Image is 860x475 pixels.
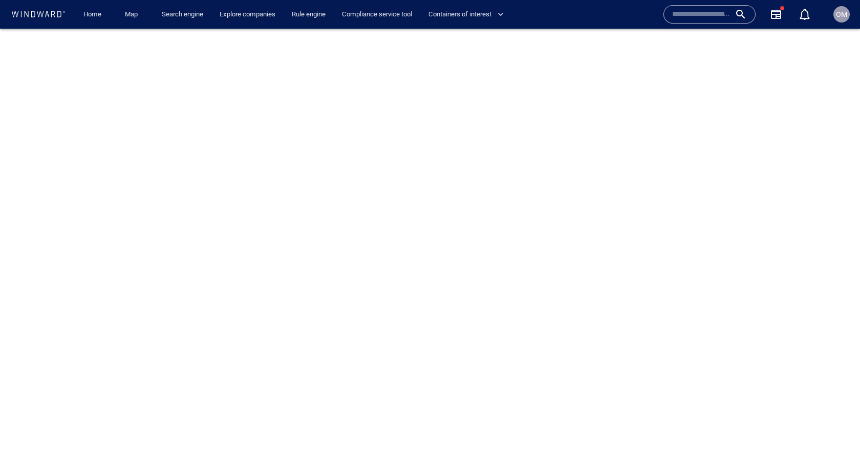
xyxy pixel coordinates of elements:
[338,6,416,24] a: Compliance service tool
[836,10,847,18] span: OM
[288,6,330,24] a: Rule engine
[121,6,145,24] a: Map
[424,6,512,24] button: Containers of interest
[816,429,852,467] iframe: Chat
[158,6,207,24] a: Search engine
[799,8,811,20] div: Notification center
[831,4,852,25] button: OM
[79,6,105,24] a: Home
[76,6,109,24] button: Home
[216,6,279,24] a: Explore companies
[428,9,504,20] span: Containers of interest
[117,6,149,24] button: Map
